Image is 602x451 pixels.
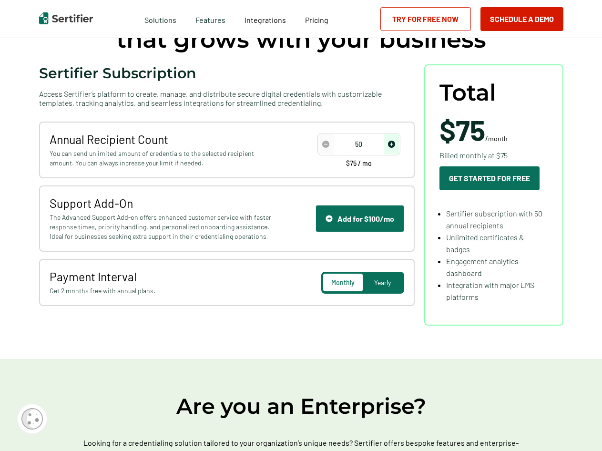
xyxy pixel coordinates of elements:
span: Billed monthly at $75 [439,149,508,161]
span: Integrations [245,15,286,24]
button: Get Started For Free [439,166,540,190]
span: The Advanced Support Add-on offers enhanced customer service with faster response times, priority... [50,213,274,241]
img: Cookie Popup Icon [21,408,43,430]
span: / [439,115,508,144]
span: decrease number [318,134,334,154]
a: Try for Free Now [380,7,471,31]
a: Pricing [305,13,328,25]
span: $75 / mo [346,160,372,167]
button: Support IconAdd for $100/mo [316,205,404,232]
a: Integrations [245,13,286,25]
span: Engagement analytics dashboard [446,256,519,277]
span: Sertifier Subscription [39,64,196,82]
img: Increase Icon [388,141,395,148]
iframe: Chat Widget [554,405,602,451]
span: Unlimited certificates & badges [446,233,524,254]
span: month [488,134,508,143]
span: Payment Interval [50,269,274,284]
span: Solutions [144,13,176,25]
span: $75 [439,113,485,147]
img: Support Icon [326,215,333,222]
img: Decrease Icon [322,141,329,148]
span: Annual Recipient Count [50,132,274,146]
h2: Are you an Enterprise? [15,392,587,420]
span: Pricing [305,15,328,24]
span: Access Sertifier’s platform to create, manage, and distribute secure digital credentials with cus... [39,89,415,107]
span: Yearly [374,278,391,287]
span: Monthly [331,278,355,287]
img: Sertifier | Digital Credentialing Platform [39,12,93,24]
span: Get 2 months free with annual plans. [50,286,274,296]
span: Sertifier subscription with 50 annual recipients [446,209,542,230]
button: Schedule a Demo [480,7,563,31]
span: Total [439,80,496,106]
span: You can send unlimited amount of credentials to the selected recipient amount. You can always inc... [50,149,274,168]
div: Add for $100/mo [326,214,394,223]
span: Support Add-On [50,196,274,210]
span: Integration with major LMS platforms [446,280,534,301]
span: increase number [384,134,399,154]
span: Features [195,13,225,25]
